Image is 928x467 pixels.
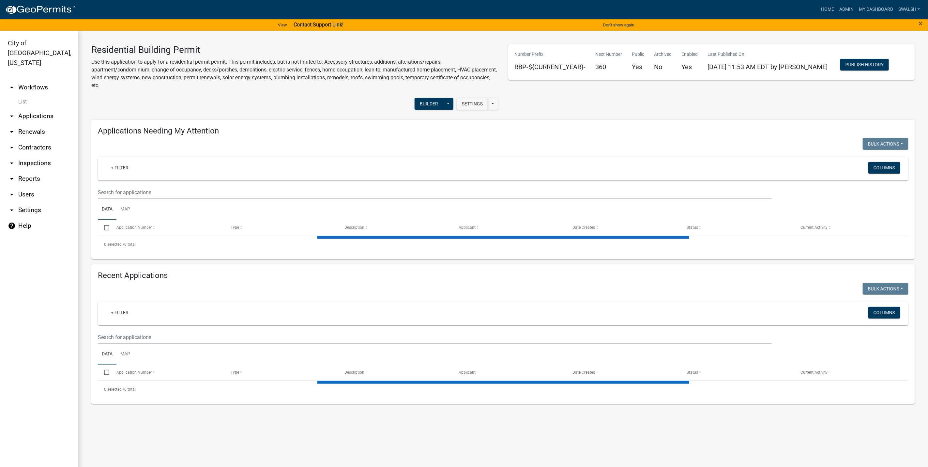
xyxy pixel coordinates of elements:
datatable-header-cell: Application Number [110,220,224,235]
h4: Applications Needing My Attention [98,126,908,136]
datatable-header-cell: Description [338,365,452,380]
span: [DATE] 11:53 AM EDT by [PERSON_NAME] [708,63,828,71]
datatable-header-cell: Type [224,220,339,235]
span: Status [687,225,698,230]
a: Map [116,344,134,365]
button: Columns [868,307,900,319]
a: View [275,20,290,30]
i: arrow_drop_up [8,84,16,91]
datatable-header-cell: Select [98,220,110,235]
wm-modal-confirm: Workflow Publish History [840,62,889,68]
i: arrow_drop_down [8,175,16,183]
p: Enabled [682,51,698,58]
strong: Contact Support Link! [294,22,343,28]
button: Settings [457,98,488,110]
a: Admin [837,3,856,16]
p: Public [632,51,645,58]
h5: RBP-${CURRENT_YEAR}- [515,63,586,71]
i: arrow_drop_down [8,191,16,198]
datatable-header-cell: Type [224,365,339,380]
button: Bulk Actions [863,138,908,150]
p: Use this application to apply for a residential permit permit. This permit includes, but is not l... [91,58,498,89]
span: × [919,19,923,28]
i: arrow_drop_down [8,112,16,120]
span: Type [231,370,239,375]
datatable-header-cell: Description [338,220,452,235]
span: Applicant [459,370,476,375]
div: 0 total [98,236,908,253]
span: Status [687,370,698,375]
a: + Filter [106,162,134,174]
span: Description [345,225,365,230]
datatable-header-cell: Current Activity [794,220,908,235]
datatable-header-cell: Status [680,365,795,380]
button: Publish History [840,59,889,70]
datatable-header-cell: Date Created [566,365,680,380]
span: Applicant [459,225,476,230]
datatable-header-cell: Select [98,365,110,380]
i: arrow_drop_down [8,206,16,214]
span: Type [231,225,239,230]
a: + Filter [106,307,134,319]
span: 0 selected / [104,387,124,392]
a: Map [116,199,134,220]
h5: 360 [596,63,622,71]
button: Columns [868,162,900,174]
button: Don't show again [601,20,637,30]
i: help [8,222,16,230]
button: Close [919,20,923,27]
datatable-header-cell: Applicant [452,365,567,380]
datatable-header-cell: Applicant [452,220,567,235]
p: Next Number [596,51,622,58]
button: Builder [415,98,443,110]
datatable-header-cell: Current Activity [794,365,908,380]
span: Date Created [573,370,596,375]
span: Application Number [117,225,152,230]
a: My Dashboard [856,3,896,16]
datatable-header-cell: Status [680,220,795,235]
input: Search for applications [98,331,772,344]
h5: No [654,63,672,71]
h5: Yes [682,63,698,71]
p: Last Published On [708,51,828,58]
h3: Residential Building Permit [91,44,498,55]
span: Current Activity [801,370,828,375]
a: Data [98,199,116,220]
span: Description [345,370,365,375]
button: Bulk Actions [863,283,908,295]
span: Date Created [573,225,596,230]
a: Home [818,3,837,16]
datatable-header-cell: Date Created [566,220,680,235]
div: 0 total [98,381,908,397]
span: Current Activity [801,225,828,230]
i: arrow_drop_down [8,128,16,136]
span: Application Number [117,370,152,375]
input: Search for applications [98,186,772,199]
span: 0 selected / [104,242,124,247]
datatable-header-cell: Application Number [110,365,224,380]
h4: Recent Applications [98,271,908,280]
p: Archived [654,51,672,58]
a: Data [98,344,116,365]
p: Number Prefix [515,51,586,58]
h5: Yes [632,63,645,71]
a: swalsh [896,3,923,16]
i: arrow_drop_down [8,144,16,151]
i: arrow_drop_down [8,159,16,167]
